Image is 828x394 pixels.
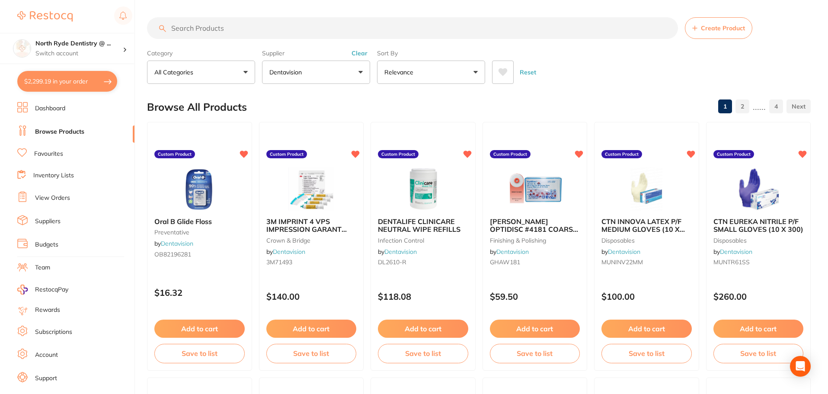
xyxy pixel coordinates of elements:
[713,258,750,266] span: MUNTR61SS
[601,248,640,256] span: by
[35,285,68,294] span: RestocqPay
[17,11,73,22] img: Restocq Logo
[269,68,305,77] p: Dentavision
[154,240,193,247] span: by
[262,49,370,57] label: Supplier
[33,171,74,180] a: Inventory Lists
[601,258,643,266] span: MUNINV22MM
[378,217,460,234] span: DENTALIFE CLINICARE NEUTRAL WIPE REFILLS
[601,291,692,301] p: $100.00
[35,351,58,359] a: Account
[283,167,339,211] img: 3M IMPRINT 4 VPS IMPRESSION GARANT HEAVY QUICK (4)
[378,237,468,244] small: infection control
[35,104,65,113] a: Dashboard
[718,98,732,115] a: 1
[266,217,347,242] span: 3M IMPRINT 4 VPS IMPRESSION GARANT HEAVY QUICK (4)
[490,320,580,338] button: Add to cart
[790,356,811,377] div: Open Intercom Messenger
[769,98,783,115] a: 4
[378,344,468,363] button: Save to list
[35,328,72,336] a: Subscriptions
[395,167,451,211] img: DENTALIFE CLINICARE NEUTRAL WIPE REFILLS
[490,150,531,159] label: Custom Product
[685,17,752,39] button: Create Product
[713,344,804,363] button: Save to list
[349,49,370,57] button: Clear
[154,68,197,77] p: All Categories
[154,250,191,258] span: OB82196281
[713,217,803,234] span: CTN EUREKA NITRILE P/F SMALL GLOVES (10 X 300)
[35,194,70,202] a: View Orders
[713,291,804,301] p: $260.00
[601,237,692,244] small: disposables
[266,320,357,338] button: Add to cart
[266,258,292,266] span: 3M71493
[490,344,580,363] button: Save to list
[601,150,642,159] label: Custom Product
[490,218,580,234] b: KERR OPTIDISC #4181 COARSE MEDIUM RED 9.6MM (100)
[35,39,123,48] h4: North Ryde Dentistry @ Macquarie Park
[266,150,307,159] label: Custom Product
[154,217,212,226] span: Oral B Glide Floss
[713,248,752,256] span: by
[378,320,468,338] button: Add to cart
[154,229,245,236] small: preventative
[517,61,539,84] button: Reset
[17,285,28,295] img: RestocqPay
[17,6,73,26] a: Restocq Logo
[735,98,749,115] a: 2
[384,248,417,256] a: Dentavision
[378,291,468,301] p: $118.08
[490,291,580,301] p: $59.50
[713,320,804,338] button: Add to cart
[17,285,68,295] a: RestocqPay
[713,218,804,234] b: CTN EUREKA NITRILE P/F SMALL GLOVES (10 X 300)
[377,61,485,84] button: Relevance
[154,320,245,338] button: Add to cart
[35,263,50,272] a: Team
[753,102,766,112] p: ......
[266,344,357,363] button: Save to list
[377,49,485,57] label: Sort By
[378,248,417,256] span: by
[378,258,406,266] span: DL2610-R
[713,237,804,244] small: disposables
[720,248,752,256] a: Dentavision
[608,248,640,256] a: Dentavision
[601,218,692,234] b: CTN INNOVA LATEX P/F MEDIUM GLOVES (10 X 100)
[266,237,357,244] small: crown & bridge
[490,237,580,244] small: finishing & polishing
[490,258,520,266] span: GHAW181
[147,101,247,113] h2: Browse All Products
[490,217,579,242] span: [PERSON_NAME] OPTIDISC #4181 COARSE MEDIUM RED 9.6MM (100)
[273,248,305,256] a: Dentavision
[147,49,255,57] label: Category
[713,150,754,159] label: Custom Product
[171,167,227,211] img: Oral B Glide Floss
[601,217,685,242] span: CTN INNOVA LATEX P/F MEDIUM GLOVES (10 X 100)
[154,344,245,363] button: Save to list
[154,218,245,225] b: Oral B Glide Floss
[266,291,357,301] p: $140.00
[161,240,193,247] a: Dentavision
[154,150,195,159] label: Custom Product
[378,150,419,159] label: Custom Product
[13,40,31,57] img: North Ryde Dentistry @ Macquarie Park
[35,217,61,226] a: Suppliers
[266,248,305,256] span: by
[490,248,529,256] span: by
[147,61,255,84] button: All Categories
[507,167,563,211] img: KERR OPTIDISC #4181 COARSE MEDIUM RED 9.6MM (100)
[35,240,58,249] a: Budgets
[730,167,786,211] img: CTN EUREKA NITRILE P/F SMALL GLOVES (10 X 300)
[618,167,675,211] img: CTN INNOVA LATEX P/F MEDIUM GLOVES (10 X 100)
[147,17,678,39] input: Search Products
[384,68,417,77] p: Relevance
[34,150,63,158] a: Favourites
[496,248,529,256] a: Dentavision
[154,288,245,298] p: $16.32
[35,374,57,383] a: Support
[35,49,123,58] p: Switch account
[378,218,468,234] b: DENTALIFE CLINICARE NEUTRAL WIPE REFILLS
[35,306,60,314] a: Rewards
